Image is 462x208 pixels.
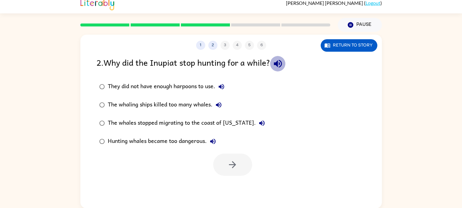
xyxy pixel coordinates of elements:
[108,135,219,147] div: Hunting whales became too dangerous.
[208,41,217,50] button: 2
[108,99,225,111] div: The whaling ships killed too many whales.
[213,99,225,111] button: The whaling ships killed too many whales.
[97,56,366,71] div: 2 . Why did the Inupiat stop hunting for a while?
[196,41,205,50] button: 1
[338,18,382,32] button: Pause
[215,81,227,93] button: They did not have enough harpoons to use.
[108,81,227,93] div: They did not have enough harpoons to use.
[256,117,268,129] button: The whales stopped migrating to the coast of [US_STATE].
[108,117,268,129] div: The whales stopped migrating to the coast of [US_STATE].
[321,39,377,52] button: Return to story
[207,135,219,147] button: Hunting whales became too dangerous.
